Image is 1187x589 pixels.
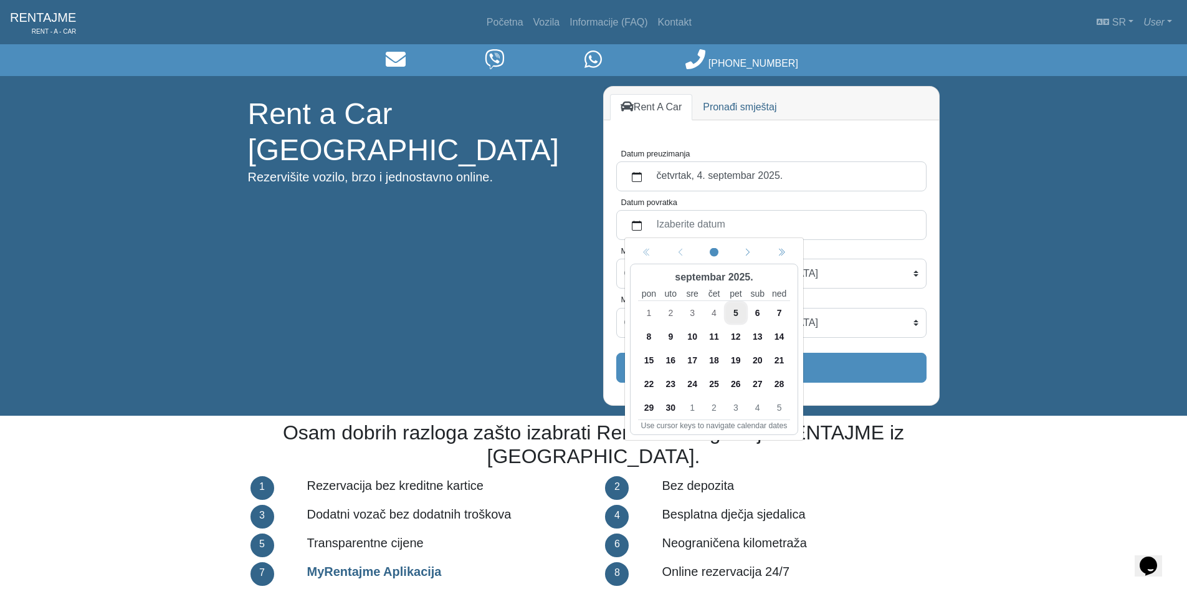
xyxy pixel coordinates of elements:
span: 9 [660,327,680,347]
a: MyRentajme Aplikacija [307,565,441,578]
span: RENT - A - CAR [10,27,76,36]
small: petak [725,287,746,300]
div: ponedeljak, 29. septembar 2025. [638,396,660,419]
iframe: chat widget [1135,539,1175,577]
span: 14 [769,327,789,347]
label: četvrtak, 4. septembar 2025. [649,165,918,188]
span: 3 [725,398,745,418]
span: 4 [747,398,767,418]
div: nedelja, 14. septembar 2025. [768,325,790,348]
div: 2 [605,476,629,500]
label: Izaberite datum [649,214,918,236]
div: Rezervacija bez kreditne kartice [297,474,593,502]
span: 15 [639,350,659,370]
div: subota, 4. oktobar 2025. [746,396,768,419]
button: Current month [697,243,731,261]
span: [PHONE_NUMBER] [708,58,798,69]
div: sreda, 1. oktobar 2025. [681,396,703,419]
svg: circle fill [710,249,718,257]
a: Početna [482,10,528,35]
span: 11 [704,327,724,347]
span: 19 [725,350,745,370]
button: calendar [624,165,649,188]
div: četvrtak, 11. septembar 2025. [703,325,725,348]
span: 29 [639,398,659,418]
div: nedelja, 7. septembar 2025. [768,301,790,325]
span: 20 [747,350,767,370]
div: nedelja, 28. septembar 2025. [768,372,790,396]
span: 22 [639,374,659,394]
p: Rezervišite vozilo, brzo i jednostavno online. [248,168,584,186]
div: 1 [250,476,274,500]
span: 24 [682,374,702,394]
div: Calendar navigation [630,243,798,261]
div: sreda, 10. septembar 2025. [681,325,703,348]
button: calendar [624,214,649,236]
span: 10 [682,327,702,347]
div: subota, 27. septembar 2025. [746,372,768,396]
div: nedelja, 21. septembar 2025. [768,348,790,372]
a: RENTAJMERENT - A - CAR [10,5,76,39]
span: 17 [682,350,702,370]
a: Kontakt [653,10,697,35]
div: utorak, 16. septembar 2025. [659,348,681,372]
small: subota [746,287,768,300]
div: Use cursor keys to navigate calendar dates [638,420,790,431]
div: 7 [250,562,274,586]
div: Online rezervacija 24/7 [652,560,948,588]
div: ponedeljak, 15. septembar 2025. [638,348,660,372]
div: 6 [605,534,629,557]
div: Transparentne cijene [297,531,593,560]
span: 18 [704,350,724,370]
em: User [1143,17,1165,27]
div: četvrtak, 2. oktobar 2025. [703,396,725,419]
a: User [1138,10,1177,35]
span: sr [1112,17,1126,27]
label: Datum povratka [621,196,677,208]
div: četvrtak, 18. septembar 2025. [703,348,725,372]
label: Datum preuzimanja [621,148,690,160]
div: četvrtak, 4. septembar 2025. [703,301,725,325]
span: 27 [747,374,767,394]
span: 25 [704,374,724,394]
svg: chevron double left [777,249,786,257]
div: utorak, 9. septembar 2025. [659,325,681,348]
div: 4 [605,505,629,529]
div: Neograničena kilometraža [652,531,948,560]
small: nedelja [768,287,790,300]
label: Mjesto preuzimanja [621,245,690,257]
svg: chevron left [743,249,752,257]
a: sr [1092,10,1138,35]
div: 5 [250,534,274,557]
button: Pretraga [616,353,927,383]
span: 5 [725,303,745,323]
div: nedelja, 5. oktobar 2025. [768,396,790,419]
button: Next month [731,243,765,261]
div: subota, 6. septembar 2025. [746,301,768,325]
span: 26 [725,374,745,394]
div: subota, 13. septembar 2025. [746,325,768,348]
h2: Osam dobrih razloga zašto izabrati Rent a Car agenciju RENTAJME iz [GEOGRAPHIC_DATA]. [248,421,940,469]
button: Next year [765,243,798,261]
div: petak, 19. septembar 2025. [725,348,746,372]
span: 23 [660,374,680,394]
span: 7 [769,303,789,323]
div: utorak, 30. septembar 2025. [659,396,681,419]
div: Bez depozita [652,474,948,502]
div: četvrtak, 25. septembar 2025. [703,372,725,396]
a: Informacije (FAQ) [565,10,652,35]
div: ponedeljak, 22. septembar 2025. [638,372,660,396]
label: Mjesto povratka [621,294,677,305]
div: Dodatni vozač bez dodatnih troškova [297,502,593,531]
div: utorak, 2. septembar 2025. [659,301,681,325]
div: septembar 2025. [638,267,790,287]
div: 8 [605,562,629,586]
small: sreda [681,287,703,300]
span: 12 [725,327,745,347]
div: ponedeljak, 8. septembar 2025. [638,325,660,348]
div: sreda, 3. septembar 2025. [681,301,703,325]
h1: Rent a Car [GEOGRAPHIC_DATA] [248,96,584,168]
svg: calendar [632,221,642,231]
span: 2 [704,398,724,418]
span: 5 [769,398,789,418]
